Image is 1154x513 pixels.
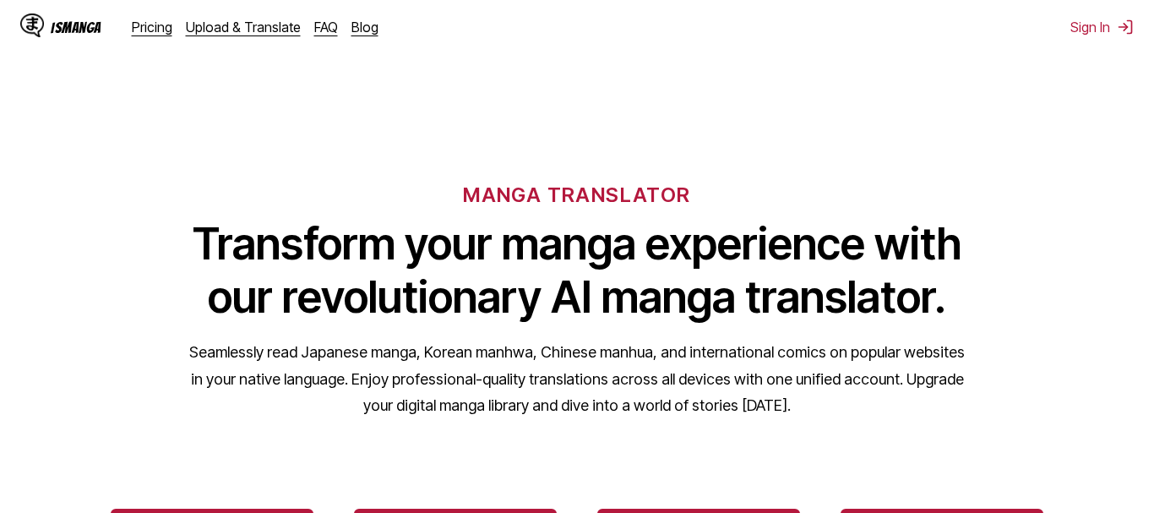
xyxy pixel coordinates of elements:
div: IsManga [51,19,101,35]
p: Seamlessly read Japanese manga, Korean manhwa, Chinese manhua, and international comics on popula... [188,339,966,419]
a: Upload & Translate [186,19,301,35]
a: Blog [351,19,378,35]
h6: MANGA TRANSLATOR [463,183,690,207]
a: IsManga LogoIsManga [20,14,132,41]
img: IsManga Logo [20,14,44,37]
button: Sign In [1070,19,1134,35]
a: FAQ [314,19,338,35]
img: Sign out [1117,19,1134,35]
a: Pricing [132,19,172,35]
h1: Transform your manga experience with our revolutionary AI manga translator. [188,217,966,324]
